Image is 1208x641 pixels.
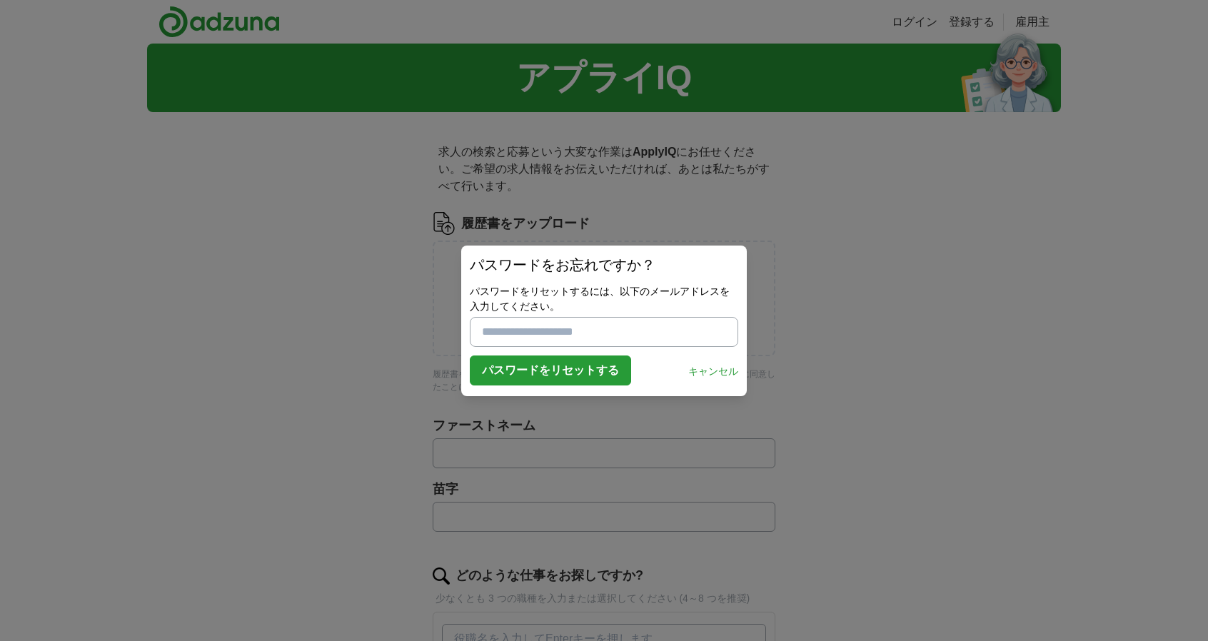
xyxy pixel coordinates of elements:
font: パスワードをお忘れですか？ [470,257,655,273]
button: パスワードをリセットする [470,355,631,385]
font: キャンセル [688,365,738,377]
font: パスワードをリセットする [482,364,619,376]
font: パスワードをリセットするには、以下のメールアドレスを入力してください。 [470,286,730,312]
a: キャンセル [688,364,738,379]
